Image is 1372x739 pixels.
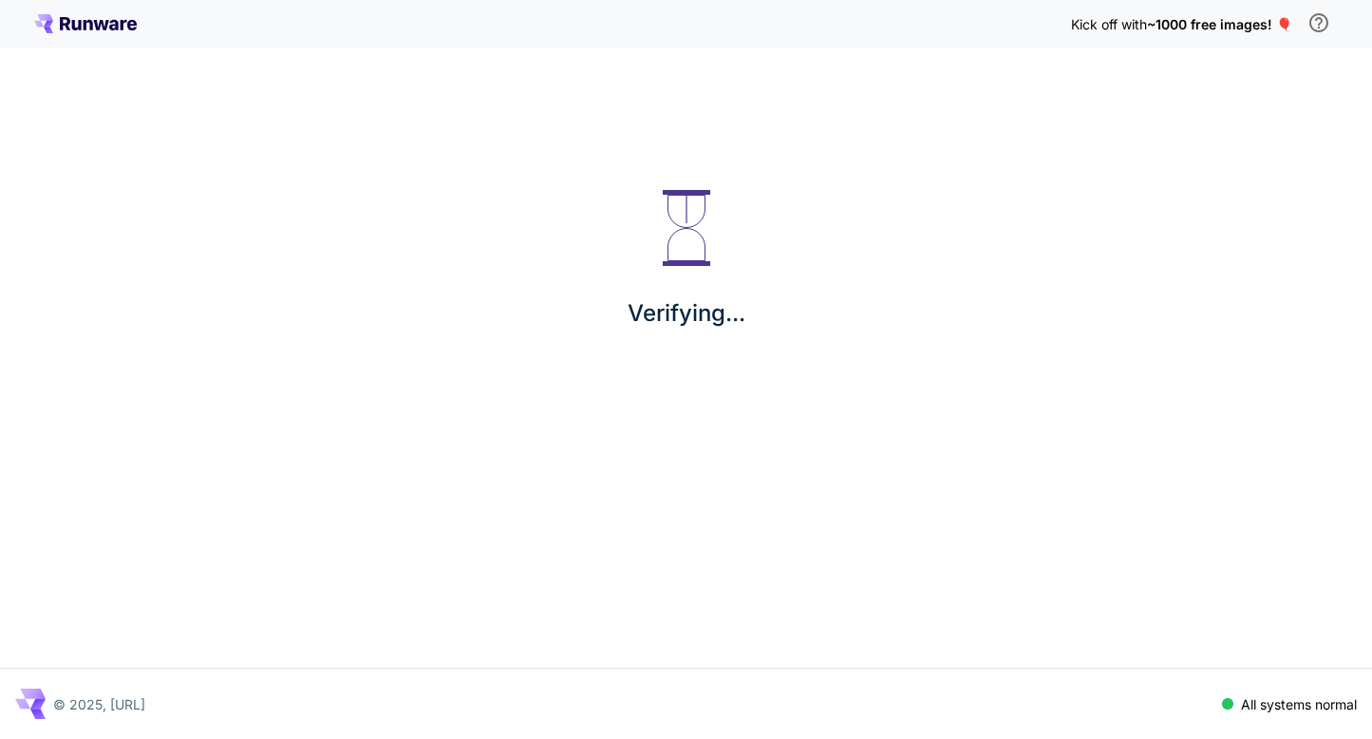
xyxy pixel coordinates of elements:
span: ~1000 free images! 🎈 [1147,16,1292,32]
p: All systems normal [1241,694,1357,714]
button: In order to qualify for free credit, you need to sign up with a business email address and click ... [1300,4,1338,42]
span: Kick off with [1071,16,1147,32]
p: © 2025, [URL] [53,694,145,714]
p: Verifying... [628,296,745,331]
